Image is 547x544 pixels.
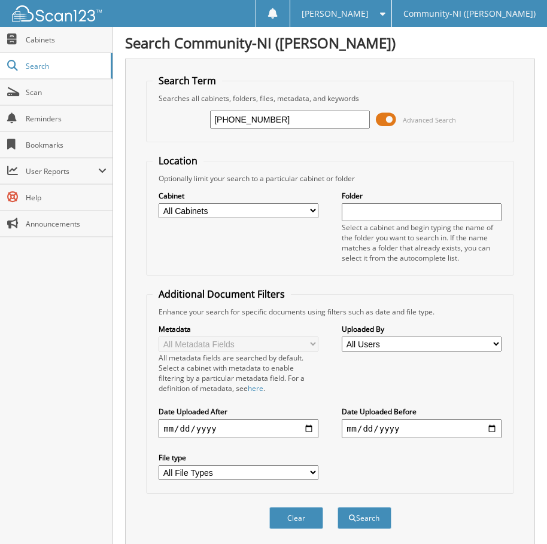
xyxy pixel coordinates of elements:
label: Date Uploaded Before [342,407,502,417]
button: Search [338,507,391,529]
span: Community-NI ([PERSON_NAME]) [403,10,536,17]
span: Announcements [26,219,107,229]
legend: Additional Document Filters [153,288,291,301]
label: Uploaded By [342,324,502,334]
span: Search [26,61,105,71]
legend: Location [153,154,203,167]
a: here [248,383,263,393]
label: Metadata [159,324,318,334]
div: Optionally limit your search to a particular cabinet or folder [153,173,508,184]
div: Enhance your search for specific documents using filters such as date and file type. [153,307,508,317]
img: scan123-logo-white.svg [12,5,102,22]
span: Advanced Search [403,115,456,124]
h1: Search Community-NI ([PERSON_NAME]) [125,33,535,53]
div: All metadata fields are searched by default. Select a cabinet with metadata to enable filtering b... [159,353,318,393]
span: Bookmarks [26,140,107,150]
label: Folder [342,191,502,201]
span: Reminders [26,114,107,124]
span: [PERSON_NAME] [302,10,369,17]
span: User Reports [26,166,98,176]
span: Scan [26,87,107,97]
div: Searches all cabinets, folders, files, metadata, and keywords [153,93,508,103]
button: Clear [269,507,323,529]
input: end [342,419,502,438]
label: Date Uploaded After [159,407,318,417]
div: Select a cabinet and begin typing the name of the folder you want to search in. If the name match... [342,222,502,263]
span: Cabinets [26,35,107,45]
input: start [159,419,318,438]
span: Help [26,192,107,203]
label: Cabinet [159,191,318,201]
legend: Search Term [153,74,222,87]
label: File type [159,453,318,463]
